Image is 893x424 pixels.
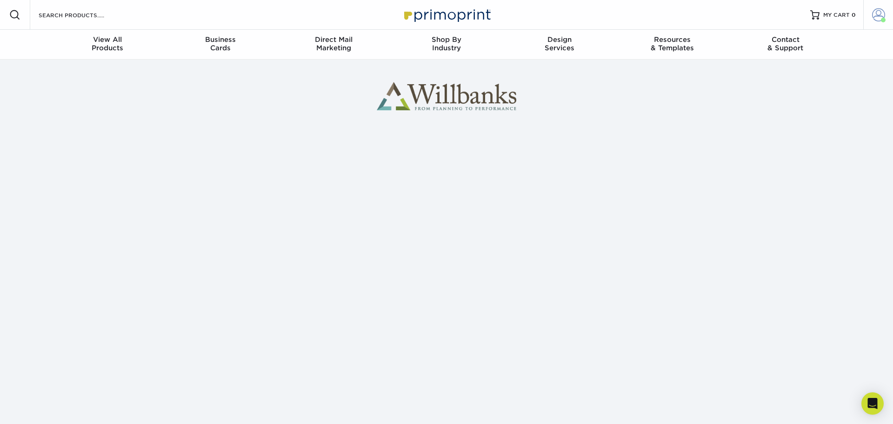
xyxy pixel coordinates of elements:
span: Business [164,35,277,44]
div: Products [51,35,164,52]
div: Services [503,35,616,52]
a: Direct MailMarketing [277,30,390,60]
span: Shop By [390,35,503,44]
span: 0 [852,12,856,18]
span: Contact [729,35,842,44]
span: MY CART [823,11,850,19]
span: Resources [616,35,729,44]
div: Marketing [277,35,390,52]
a: BusinessCards [164,30,277,60]
div: & Templates [616,35,729,52]
a: View AllProducts [51,30,164,60]
a: Resources& Templates [616,30,729,60]
img: Primoprint [400,5,493,25]
span: Direct Mail [277,35,390,44]
div: Open Intercom Messenger [861,392,884,415]
a: Shop ByIndustry [390,30,503,60]
div: Industry [390,35,503,52]
img: Willbanks & Teal Systems [377,82,516,110]
div: Cards [164,35,277,52]
span: View All [51,35,164,44]
div: & Support [729,35,842,52]
a: DesignServices [503,30,616,60]
a: Contact& Support [729,30,842,60]
span: Design [503,35,616,44]
input: SEARCH PRODUCTS..... [38,9,128,20]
